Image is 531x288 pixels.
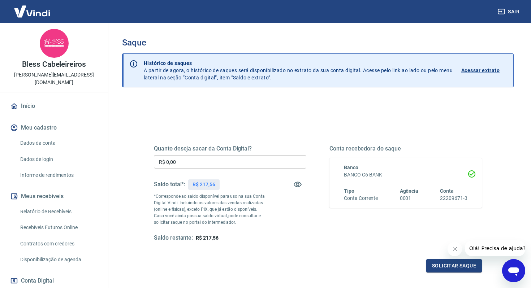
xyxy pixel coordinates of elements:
button: Solicitar saque [426,259,482,272]
span: Tipo [344,188,354,194]
a: Início [9,98,99,114]
button: Meu cadastro [9,120,99,136]
iframe: Mensagem da empresa [465,240,525,256]
button: Meus recebíveis [9,188,99,204]
a: Informe de rendimentos [17,168,99,183]
h5: Quanto deseja sacar da Conta Digital? [154,145,306,152]
button: Sair [496,5,522,18]
p: R$ 217,56 [193,181,215,188]
span: Olá! Precisa de ajuda? [4,5,61,11]
span: Agência [400,188,419,194]
a: Disponibilização de agenda [17,252,99,267]
h6: Conta Corrente [344,195,378,202]
span: Banco [344,165,358,170]
span: Conta [440,188,454,194]
iframe: Fechar mensagem [448,242,462,256]
p: *Corresponde ao saldo disponível para uso na sua Conta Digital Vindi. Incluindo os valores das ve... [154,193,268,226]
img: 5f257124-1708-47b5-8cf4-88b388f3dbdd.jpeg [40,29,69,58]
h6: 22209671-3 [440,195,467,202]
h5: Saldo restante: [154,234,193,242]
a: Acessar extrato [461,60,508,81]
p: A partir de agora, o histórico de saques será disponibilizado no extrato da sua conta digital. Ac... [144,60,453,81]
p: Acessar extrato [461,67,500,74]
p: Histórico de saques [144,60,453,67]
img: Vindi [9,0,56,22]
a: Relatório de Recebíveis [17,204,99,219]
h5: Saldo total*: [154,181,185,188]
p: Bless Cabeleireiros [22,61,86,68]
span: R$ 217,56 [196,235,219,241]
h6: 0001 [400,195,419,202]
a: Recebíveis Futuros Online [17,220,99,235]
h6: BANCO C6 BANK [344,171,467,179]
p: [PERSON_NAME][EMAIL_ADDRESS][DOMAIN_NAME] [6,71,102,86]
h5: Conta recebedora do saque [329,145,482,152]
a: Contratos com credores [17,236,99,251]
a: Dados da conta [17,136,99,150]
a: Dados de login [17,152,99,167]
h3: Saque [122,38,514,48]
iframe: Botão para abrir a janela de mensagens [502,259,525,282]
